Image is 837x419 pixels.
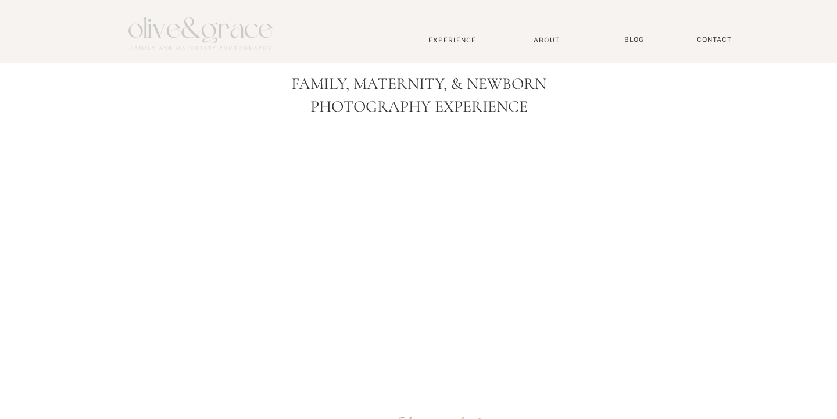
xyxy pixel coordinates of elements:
a: Experience [414,36,491,44]
h1: Family, Maternity, & Newborn [155,74,683,94]
a: About [529,36,564,44]
a: Contact [691,35,738,44]
p: Photography Experience [292,97,545,126]
a: BLOG [620,35,649,44]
